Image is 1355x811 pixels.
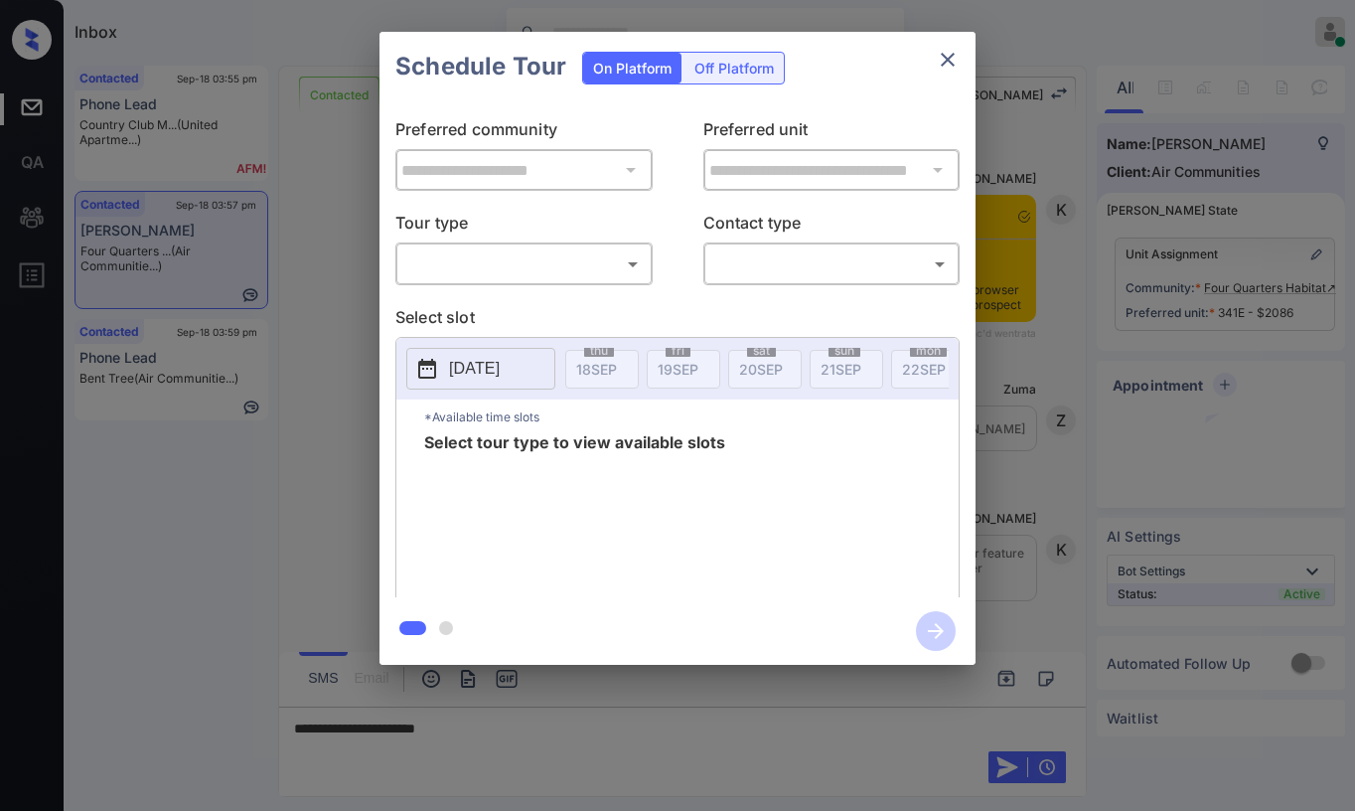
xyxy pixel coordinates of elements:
[406,348,555,390] button: [DATE]
[424,434,725,593] span: Select tour type to view available slots
[395,117,653,149] p: Preferred community
[703,211,961,243] p: Contact type
[703,117,961,149] p: Preferred unit
[684,53,784,83] div: Off Platform
[583,53,681,83] div: On Platform
[379,32,582,101] h2: Schedule Tour
[928,40,968,80] button: close
[395,211,653,243] p: Tour type
[424,400,959,434] p: *Available time slots
[395,305,960,337] p: Select slot
[449,357,500,381] p: [DATE]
